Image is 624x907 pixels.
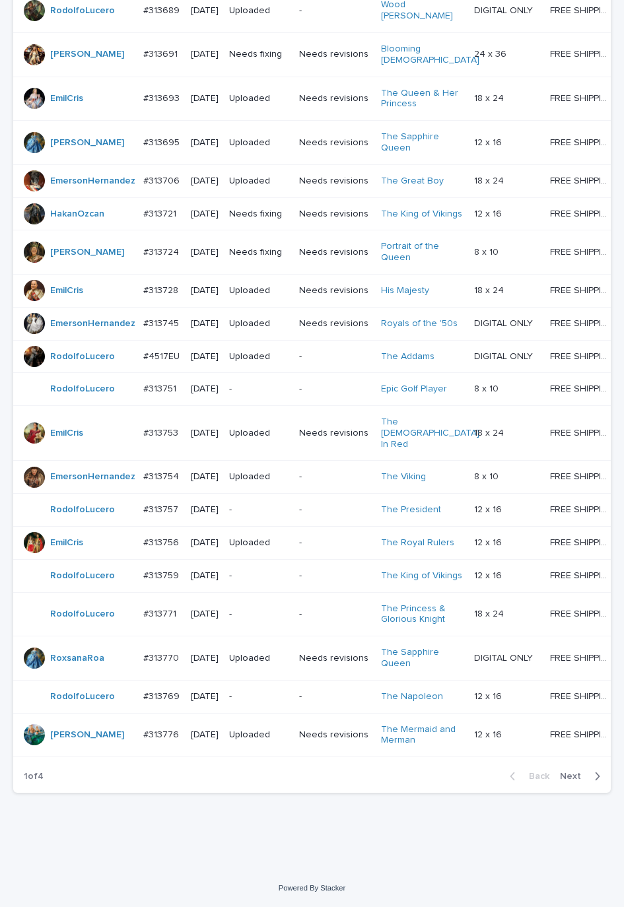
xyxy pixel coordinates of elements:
p: DIGITAL ONLY [474,316,536,329]
p: - [229,504,289,516]
p: FREE SHIPPING - preview in 1-2 business days, after your approval delivery will take 5-10 b.d. [550,568,613,582]
p: [DATE] [191,504,219,516]
p: Needs fixing [229,49,289,60]
p: Uploaded [229,5,289,17]
p: FREE SHIPPING - preview in 1-2 business days, after your approval delivery will take 5-10 b.d. [550,135,613,149]
p: #313706 [143,173,182,187]
p: Uploaded [229,537,289,549]
p: - [299,351,370,362]
p: [DATE] [191,176,219,187]
a: The Addams [381,351,434,362]
a: His Majesty [381,285,429,296]
p: [DATE] [191,570,219,582]
p: #313691 [143,46,180,60]
p: DIGITAL ONLY [474,650,536,664]
p: FREE SHIPPING - preview in 1-2 business days, after your approval delivery will take 5-10 b.d. [550,283,613,296]
a: RodolfoLucero [50,5,115,17]
p: - [299,691,370,702]
p: FREE SHIPPING - preview in 1-2 business days, after your approval delivery will take 5-10 b.d. [550,244,613,258]
p: - [299,504,370,516]
p: #313721 [143,206,179,220]
a: The President [381,504,441,516]
p: #313695 [143,135,182,149]
a: RodolfoLucero [50,504,115,516]
a: The Viking [381,471,426,483]
a: Blooming [DEMOGRAPHIC_DATA] [381,44,479,66]
p: 8 x 10 [474,469,501,483]
p: FREE SHIPPING - preview in 1-2 business days, after your approval delivery will take 5-10 b.d. [550,425,613,439]
p: Needs fixing [229,209,289,220]
a: RodolfoLucero [50,609,115,620]
p: [DATE] [191,93,219,104]
a: The King of Vikings [381,209,462,220]
p: Uploaded [229,176,289,187]
p: FREE SHIPPING - preview in 1-2 business days, after your approval delivery will take 5-10 b.d. [550,46,613,60]
p: FREE SHIPPING - preview in 1-2 business days, after your approval delivery will take 5-10 b.d. [550,689,613,702]
p: - [299,471,370,483]
p: FREE SHIPPING - preview in 1-2 business days, after your approval delivery will take 5-10 b.d. [550,90,613,104]
p: #4517EU [143,349,182,362]
p: #313771 [143,606,179,620]
p: 8 x 10 [474,244,501,258]
p: DIGITAL ONLY [474,3,536,17]
p: [DATE] [191,5,219,17]
p: 12 x 16 [474,535,504,549]
p: - [229,570,289,582]
p: - [229,691,289,702]
p: #313770 [143,650,182,664]
p: Needs revisions [299,49,370,60]
p: Uploaded [229,285,289,296]
a: The Royal Rulers [381,537,454,549]
a: The Napoleon [381,691,443,702]
p: 12 x 16 [474,135,504,149]
p: 12 x 16 [474,568,504,582]
p: Uploaded [229,428,289,439]
p: FREE SHIPPING - preview in 1-2 business days, after your approval delivery will take 5-10 b.d. [550,502,613,516]
p: DIGITAL ONLY [474,349,536,362]
p: #313757 [143,502,181,516]
p: #313724 [143,244,182,258]
p: FREE SHIPPING - preview in 1-2 business days, after your approval delivery will take 5-10 b.d. [550,173,613,187]
a: EmersonHernandez [50,318,135,329]
span: Back [521,772,549,781]
a: The Sapphire Queen [381,131,464,154]
a: EmersonHernandez [50,471,135,483]
p: Needs revisions [299,285,370,296]
a: The Sapphire Queen [381,647,464,669]
p: FREE SHIPPING - preview in 1-2 business days, after your approval delivery will take 5-10 b.d. [550,206,613,220]
p: Needs revisions [299,176,370,187]
p: FREE SHIPPING - preview in 1-2 business days, after your approval delivery will take 5-10 b.d. [550,316,613,329]
p: [DATE] [191,428,219,439]
p: [DATE] [191,318,219,329]
p: #313754 [143,469,182,483]
a: [PERSON_NAME] [50,729,124,741]
a: The King of Vikings [381,570,462,582]
a: Powered By Stacker [279,884,345,892]
p: #313756 [143,535,182,549]
p: - [299,570,370,582]
p: - [299,5,370,17]
p: Needs revisions [299,318,370,329]
a: EmersonHernandez [50,176,135,187]
p: FREE SHIPPING - preview in 1-2 business days, after your approval delivery will take 5-10 b.d. [550,469,613,483]
p: [DATE] [191,49,219,60]
p: [DATE] [191,537,219,549]
a: [PERSON_NAME] [50,137,124,149]
p: [DATE] [191,653,219,664]
p: 1 of 4 [13,760,54,793]
p: [DATE] [191,384,219,395]
p: FREE SHIPPING - preview in 1-2 business days, after your approval delivery will take 5-10 b.d. [550,650,613,664]
a: RodolfoLucero [50,351,115,362]
p: 8 x 10 [474,381,501,395]
p: #313728 [143,283,181,296]
p: [DATE] [191,691,219,702]
p: #313753 [143,425,181,439]
p: FREE SHIPPING - preview in 1-2 business days, after your approval delivery will take 5-10 b.d. [550,727,613,741]
p: Needs fixing [229,247,289,258]
a: [PERSON_NAME] [50,49,124,60]
p: [DATE] [191,351,219,362]
p: Uploaded [229,729,289,741]
p: Needs revisions [299,247,370,258]
p: [DATE] [191,471,219,483]
p: 12 x 16 [474,206,504,220]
